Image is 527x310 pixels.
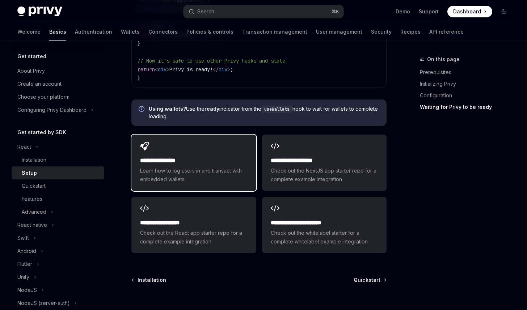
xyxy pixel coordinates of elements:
a: Wallets [121,23,140,41]
span: Quickstart [354,276,380,284]
div: Setup [22,169,37,177]
a: Policies & controls [186,23,233,41]
button: Toggle dark mode [498,6,510,17]
button: Flutter [12,258,104,271]
a: Demo [396,8,410,15]
span: Learn how to log users in and transact with embedded wallets [140,166,247,184]
div: NodeJS (server-auth) [17,299,70,307]
button: Advanced [12,205,104,218]
span: > [227,66,230,73]
span: > [166,66,169,73]
a: Support [419,8,439,15]
span: Check out the React app starter repo for a complete example integration [140,229,247,246]
div: Search... [197,7,218,16]
span: Use the indicator from the hook to wait for wallets to complete loading. [149,105,379,120]
span: < [155,66,158,73]
a: Create an account [12,77,104,90]
button: React native [12,218,104,232]
a: Initializing Privy [420,78,515,90]
a: Security [371,23,392,41]
div: About Privy [17,67,45,75]
a: Quickstart [12,179,104,192]
a: Transaction management [242,23,307,41]
a: Waiting for Privy to be ready [420,101,515,113]
span: Check out the NextJS app starter repo for a complete example integration [271,166,378,184]
span: return [138,66,155,73]
button: Android [12,245,104,258]
a: ready [205,106,219,112]
div: Advanced [22,208,46,216]
div: Create an account [17,80,62,88]
div: Configuring Privy Dashboard [17,106,87,114]
div: React native [17,221,47,229]
span: div [219,66,227,73]
div: Swift [17,234,29,242]
h5: Get started [17,52,46,61]
button: NodeJS [12,284,104,297]
div: Quickstart [22,182,46,190]
a: **** **** **** **** ***Check out the whitelabel starter for a complete whitelabel example integra... [262,197,387,253]
a: Setup [12,166,104,179]
strong: Using wallets? [149,106,186,112]
span: Installation [138,276,166,284]
div: Flutter [17,260,32,268]
div: Android [17,247,36,255]
span: // Now it's safe to use other Privy hooks and state [138,58,285,64]
img: dark logo [17,7,62,17]
a: **** **** **** ****Check out the NextJS app starter repo for a complete example integration [262,135,387,191]
a: User management [316,23,362,41]
div: Choose your platform [17,93,69,101]
span: </ [213,66,219,73]
span: Dashboard [453,8,481,15]
button: NodeJS (server-auth) [12,297,104,310]
div: NodeJS [17,286,37,294]
a: Dashboard [447,6,492,17]
a: API reference [429,23,464,41]
span: Check out the whitelabel starter for a complete whitelabel example integration [271,229,378,246]
a: Connectors [148,23,178,41]
a: **** **** **** ***Check out the React app starter repo for a complete example integration [131,197,256,253]
span: ⌘ K [332,9,339,14]
a: About Privy [12,64,104,77]
code: useWallets [261,106,292,113]
a: Quickstart [354,276,386,284]
a: Prerequisites [420,67,515,78]
a: Installation [132,276,166,284]
a: Configuration [420,90,515,101]
a: Welcome [17,23,41,41]
button: Unity [12,271,104,284]
span: ; [230,66,233,73]
a: Installation [12,153,104,166]
span: div [158,66,166,73]
div: Unity [17,273,29,281]
div: Features [22,195,42,203]
span: } [138,75,140,81]
a: Basics [49,23,66,41]
div: React [17,143,31,151]
span: Privy is ready! [169,66,213,73]
div: Installation [22,156,46,164]
svg: Info [139,106,146,113]
a: Recipes [400,23,421,41]
span: } [138,40,140,47]
h5: Get started by SDK [17,128,66,137]
button: Configuring Privy Dashboard [12,103,104,116]
button: Swift [12,232,104,245]
a: Features [12,192,104,205]
button: React [12,140,104,153]
a: **** **** **** *Learn how to log users in and transact with embedded wallets [131,135,256,191]
a: Authentication [75,23,112,41]
button: Search...⌘K [184,5,344,18]
span: On this page [427,55,460,64]
a: Choose your platform [12,90,104,103]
